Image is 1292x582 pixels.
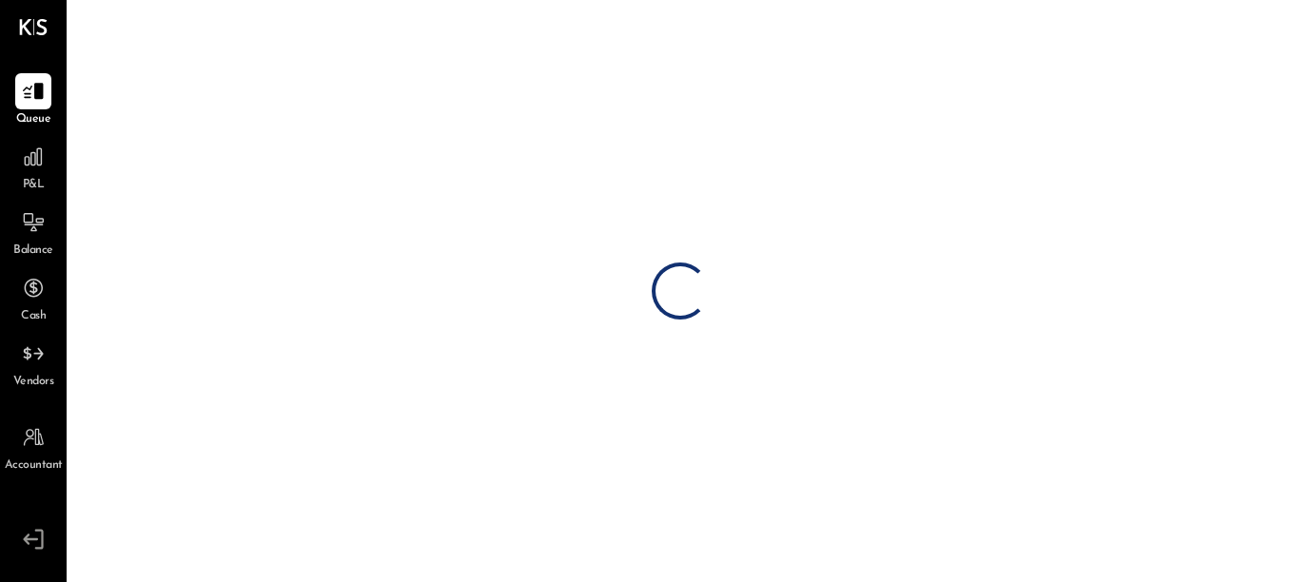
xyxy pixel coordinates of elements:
[1,73,66,128] a: Queue
[1,270,66,325] a: Cash
[1,419,66,475] a: Accountant
[23,177,45,194] span: P&L
[1,139,66,194] a: P&L
[1,204,66,260] a: Balance
[21,308,46,325] span: Cash
[1,336,66,391] a: Vendors
[13,242,53,260] span: Balance
[5,457,63,475] span: Accountant
[13,374,54,391] span: Vendors
[16,111,51,128] span: Queue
